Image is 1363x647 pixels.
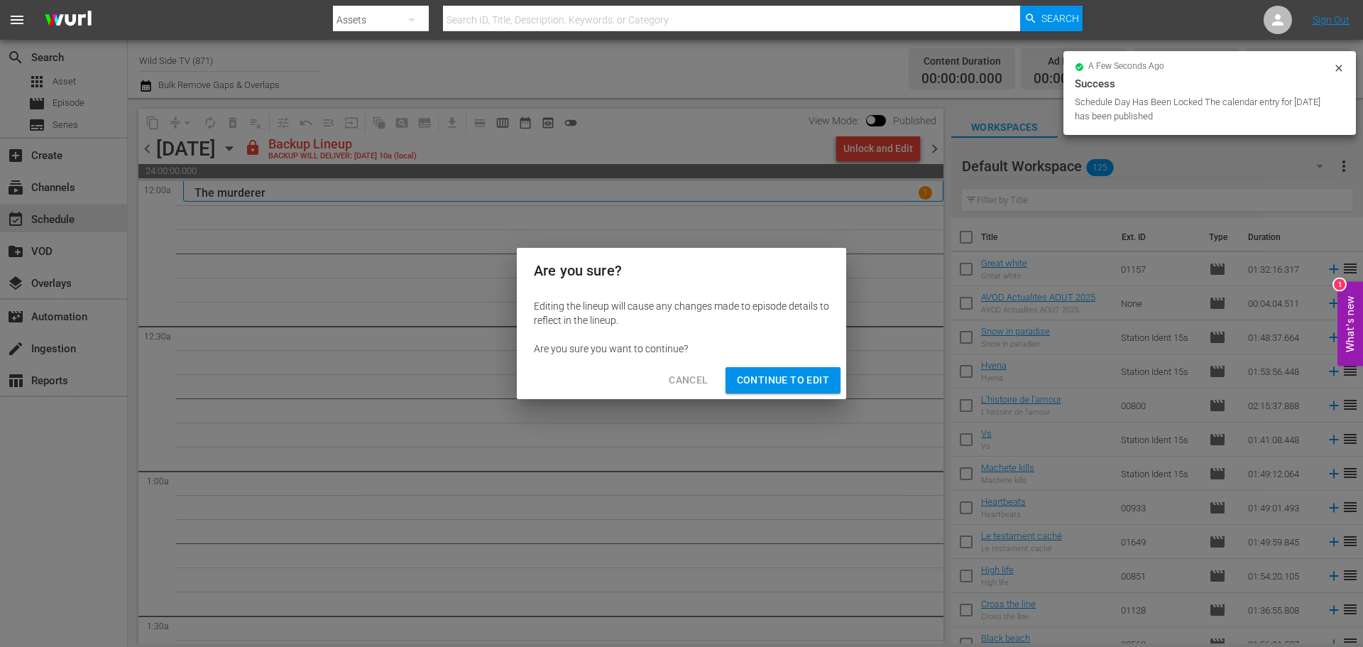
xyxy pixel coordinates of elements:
[1088,61,1164,72] span: a few seconds ago
[737,371,829,389] span: Continue to Edit
[1337,281,1363,366] button: Open Feedback Widget
[34,4,102,37] img: ans4CAIJ8jUAAAAAAAAAAAAAAAAAAAAAAAAgQb4GAAAAAAAAAAAAAAAAAAAAAAAAJMjXAAAAAAAAAAAAAAAAAAAAAAAAgAT5G...
[534,259,829,282] h2: Are you sure?
[534,342,829,356] div: Are you sure you want to continue?
[1041,6,1079,31] span: Search
[9,11,26,28] span: menu
[1075,95,1330,124] div: Schedule Day Has Been Locked The calendar entry for [DATE] has been published
[534,299,829,327] div: Editing the lineup will cause any changes made to episode details to reflect in the lineup.
[1075,75,1345,92] div: Success
[1313,14,1350,26] a: Sign Out
[669,371,708,389] span: Cancel
[1334,278,1345,290] div: 1
[657,367,719,393] button: Cancel
[726,367,841,393] button: Continue to Edit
